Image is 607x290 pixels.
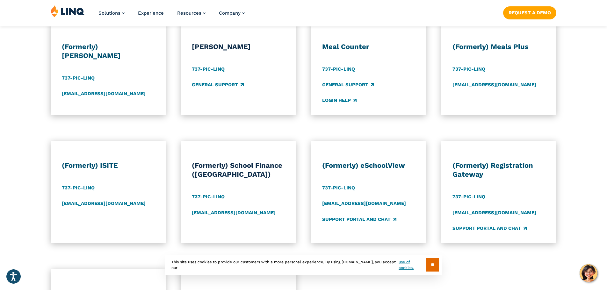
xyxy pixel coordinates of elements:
a: Support Portal and Chat [452,225,527,232]
a: Resources [177,10,206,16]
a: General Support [322,81,374,88]
a: Solutions [98,10,125,16]
a: Login Help [322,97,357,104]
div: This site uses cookies to provide our customers with a more personal experience. By using [DOMAIN... [165,255,442,275]
a: 737-PIC-LINQ [62,185,95,192]
h3: (Formerly) ISITE [62,161,155,170]
a: 737-PIC-LINQ [322,185,355,192]
a: 737-PIC-LINQ [322,66,355,73]
span: Solutions [98,10,120,16]
h3: (Formerly) Registration Gateway [452,161,546,179]
h3: [PERSON_NAME] [192,42,285,51]
span: Resources [177,10,201,16]
a: Experience [138,10,164,16]
a: Request a Demo [503,6,556,19]
h3: (Formerly) [PERSON_NAME] [62,42,155,60]
a: [EMAIL_ADDRESS][DOMAIN_NAME] [452,209,536,216]
h3: (Formerly) School Finance ([GEOGRAPHIC_DATA]) [192,161,285,179]
a: use of cookies. [399,259,426,271]
a: Support Portal and Chat [322,216,396,223]
a: [EMAIL_ADDRESS][DOMAIN_NAME] [192,209,276,216]
h3: Meal Counter [322,42,415,51]
a: [EMAIL_ADDRESS][DOMAIN_NAME] [62,200,146,207]
a: General Support [192,81,244,88]
button: Hello, have a question? Let’s chat. [580,264,597,282]
a: 737-PIC-LINQ [452,194,485,201]
a: 737-PIC-LINQ [192,66,225,73]
span: Company [219,10,241,16]
a: 737-PIC-LINQ [192,194,225,201]
h3: (Formerly) eSchoolView [322,161,415,170]
a: [EMAIL_ADDRESS][DOMAIN_NAME] [62,90,146,97]
a: 737-PIC-LINQ [62,74,95,81]
nav: Primary Navigation [98,5,245,26]
a: Company [219,10,245,16]
img: LINQ | K‑12 Software [51,5,84,17]
h3: (Formerly) Meals Plus [452,42,546,51]
a: 737-PIC-LINQ [452,66,485,73]
a: [EMAIL_ADDRESS][DOMAIN_NAME] [322,200,406,207]
nav: Button Navigation [503,5,556,19]
a: [EMAIL_ADDRESS][DOMAIN_NAME] [452,81,536,88]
